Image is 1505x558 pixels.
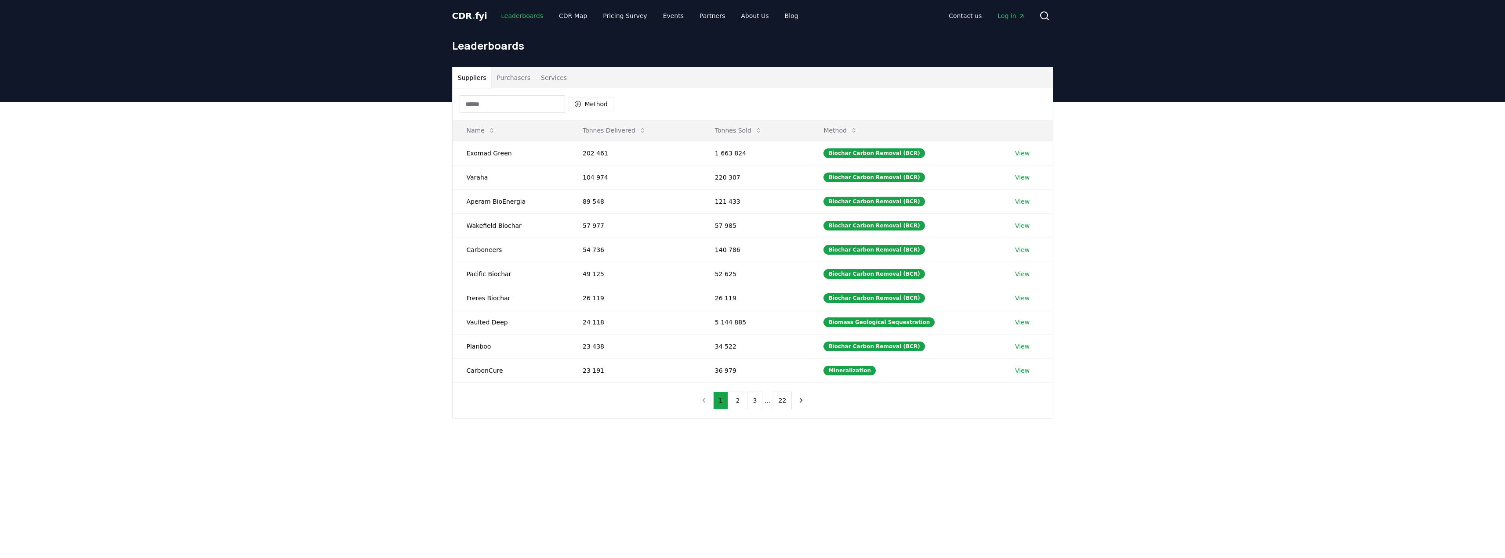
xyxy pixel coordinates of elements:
button: Method [569,97,614,111]
div: Biochar Carbon Removal (BCR) [823,293,925,303]
a: View [1015,149,1030,158]
span: Log in [997,11,1025,20]
div: Mineralization [823,366,876,375]
a: Pricing Survey [596,8,654,24]
td: 23 438 [569,334,701,358]
td: Aperam BioEnergia [453,189,569,213]
a: Partners [693,8,732,24]
button: Method [816,122,864,139]
a: About Us [734,8,776,24]
a: CDR Map [552,8,594,24]
button: Name [460,122,502,139]
a: View [1015,366,1030,375]
button: next page [794,392,809,409]
h1: Leaderboards [452,39,1053,53]
a: View [1015,173,1030,182]
button: Suppliers [453,67,492,88]
button: 1 [713,392,729,409]
nav: Main [494,8,805,24]
button: 2 [730,392,745,409]
td: Exomad Green [453,141,569,165]
td: Pacific Biochar [453,262,569,286]
button: 3 [747,392,762,409]
td: 121 433 [701,189,810,213]
a: View [1015,221,1030,230]
td: 23 191 [569,358,701,382]
a: CDR.fyi [452,10,487,22]
td: 24 118 [569,310,701,334]
button: Tonnes Sold [708,122,769,139]
td: 36 979 [701,358,810,382]
a: Blog [778,8,805,24]
td: 52 625 [701,262,810,286]
button: Services [536,67,572,88]
a: Leaderboards [494,8,550,24]
a: Contact us [942,8,989,24]
td: 140 786 [701,238,810,262]
a: Events [656,8,691,24]
button: Tonnes Delivered [576,122,653,139]
td: 49 125 [569,262,701,286]
td: 54 736 [569,238,701,262]
span: CDR fyi [452,11,487,21]
td: 34 522 [701,334,810,358]
div: Biochar Carbon Removal (BCR) [823,148,925,158]
div: Biomass Geological Sequestration [823,317,935,327]
td: Varaha [453,165,569,189]
div: Biochar Carbon Removal (BCR) [823,173,925,182]
td: 57 977 [569,213,701,238]
button: Purchasers [491,67,536,88]
td: 26 119 [569,286,701,310]
a: View [1015,294,1030,302]
a: View [1015,197,1030,206]
a: View [1015,318,1030,327]
div: Biochar Carbon Removal (BCR) [823,221,925,230]
td: Planboo [453,334,569,358]
nav: Main [942,8,1032,24]
td: 5 144 885 [701,310,810,334]
td: 57 985 [701,213,810,238]
a: Log in [990,8,1032,24]
td: Carboneers [453,238,569,262]
button: 22 [773,392,792,409]
td: Wakefield Biochar [453,213,569,238]
a: View [1015,245,1030,254]
td: 89 548 [569,189,701,213]
a: View [1015,270,1030,278]
td: 220 307 [701,165,810,189]
td: 104 974 [569,165,701,189]
td: Freres Biochar [453,286,569,310]
td: CarbonCure [453,358,569,382]
li: ... [764,395,771,406]
div: Biochar Carbon Removal (BCR) [823,197,925,206]
div: Biochar Carbon Removal (BCR) [823,269,925,279]
td: 202 461 [569,141,701,165]
div: Biochar Carbon Removal (BCR) [823,342,925,351]
div: Biochar Carbon Removal (BCR) [823,245,925,255]
td: 1 663 824 [701,141,810,165]
td: Vaulted Deep [453,310,569,334]
a: View [1015,342,1030,351]
span: . [472,11,475,21]
td: 26 119 [701,286,810,310]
